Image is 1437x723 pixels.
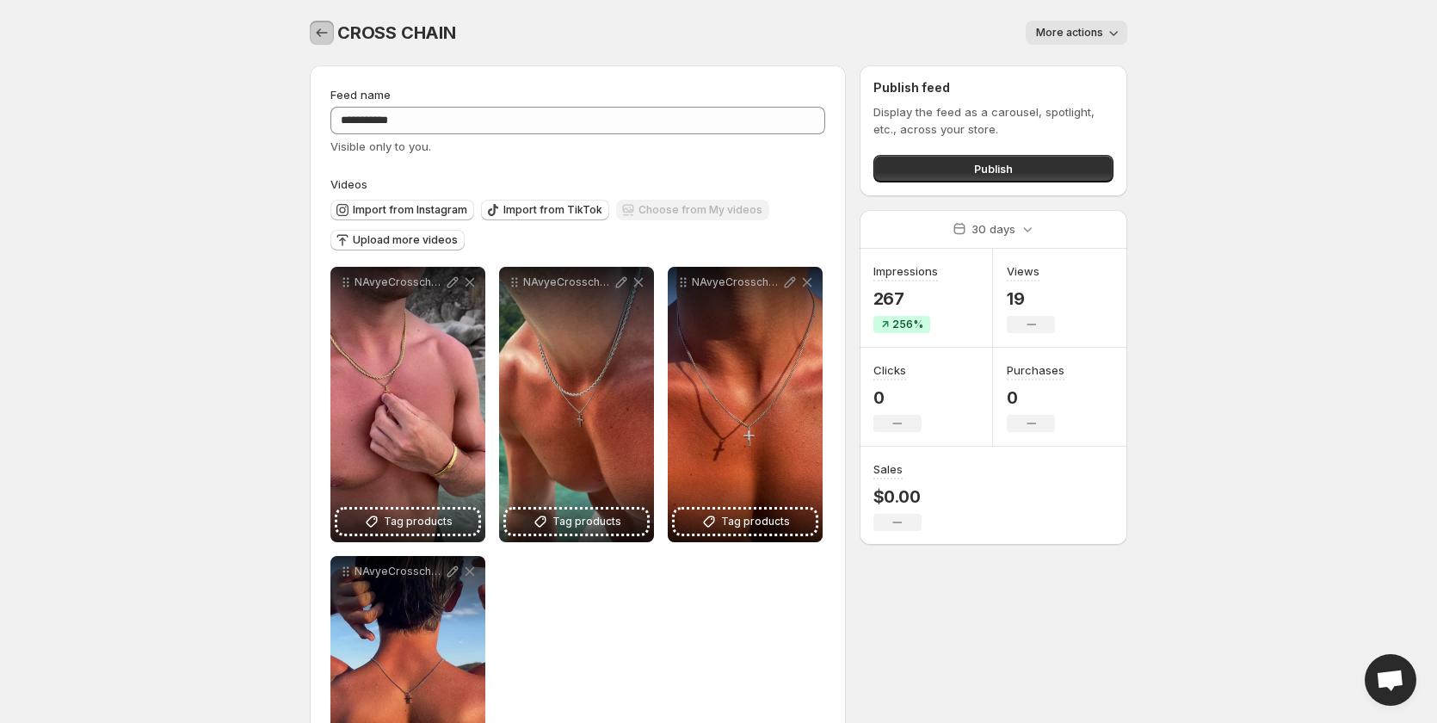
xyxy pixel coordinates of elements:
h3: Sales [873,460,903,478]
p: NAvyeCrosschain12 [692,275,781,289]
p: 30 days [971,220,1015,238]
div: NAvyeCrosschain13Tag products [499,267,654,542]
h3: Clicks [873,361,906,379]
button: Import from Instagram [330,200,474,220]
button: Tag products [337,510,478,534]
span: Upload more videos [353,233,458,247]
button: More actions [1026,21,1127,45]
div: NAvyeCrosschain12Tag products [668,267,823,542]
span: 256% [892,318,923,331]
button: Publish [873,155,1113,182]
p: NAvyeCrosschain1 [355,565,444,578]
p: Display the feed as a carousel, spotlight, etc., across your store. [873,103,1113,138]
div: NAvyeCrosschain14Tag products [330,267,485,542]
p: NAvyeCrosschain14 [355,275,444,289]
h2: Publish feed [873,79,1113,96]
span: Visible only to you. [330,139,431,153]
span: More actions [1036,26,1103,40]
button: Tag products [506,510,647,534]
span: Feed name [330,88,391,102]
p: 0 [873,387,922,408]
h3: Purchases [1007,361,1064,379]
p: NAvyeCrosschain13 [523,275,613,289]
span: Tag products [552,513,621,530]
span: Import from TikTok [503,203,602,217]
button: Tag products [675,510,816,534]
button: Import from TikTok [481,200,609,220]
p: $0.00 [873,486,922,507]
p: 0 [1007,387,1064,408]
span: Tag products [721,513,790,530]
p: 19 [1007,288,1055,309]
span: CROSS CHAIN [337,22,456,43]
button: Settings [310,21,334,45]
span: Videos [330,177,367,191]
span: Publish [974,160,1013,177]
p: 267 [873,288,938,309]
span: Import from Instagram [353,203,467,217]
span: Tag products [384,513,453,530]
h3: Views [1007,263,1039,280]
h3: Impressions [873,263,938,280]
div: Open chat [1365,654,1416,706]
button: Upload more videos [330,230,465,250]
